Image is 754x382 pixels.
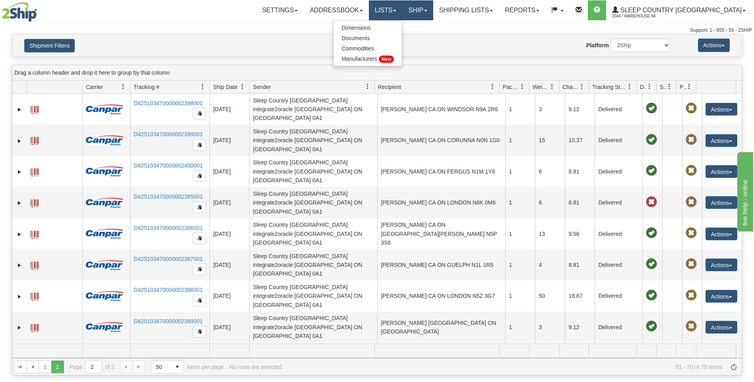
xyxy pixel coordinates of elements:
[193,263,206,275] button: Copy to clipboard
[2,27,752,34] div: Support: 1 - 855 - 55 - 2SHIP
[196,80,209,93] a: Tracking # filter column settings
[134,256,203,262] a: D425103470000002387001
[592,83,627,91] span: Tracking Status
[595,218,642,249] td: Delivered
[134,225,203,231] a: D425103470000002386001
[31,258,39,271] a: Label
[209,94,249,125] td: [DATE]
[209,187,249,218] td: [DATE]
[116,80,130,93] a: Carrier filter column settings
[249,94,377,125] td: Sleep Country [GEOGRAPHIC_DATA] integrate2oracle [GEOGRAPHIC_DATA] ON [GEOGRAPHIC_DATA] 0A1
[565,125,595,156] td: 10.37
[505,125,535,156] td: 1
[193,201,206,213] button: Copy to clipboard
[31,133,39,146] a: Label
[16,106,23,114] a: Expand
[193,295,206,307] button: Copy to clipboard
[565,156,595,187] td: 8.81
[341,25,370,31] span: Dimensions
[26,361,39,373] a: Go to the previous page
[31,289,39,302] a: Label
[333,23,402,33] a: Dimensions
[213,83,237,91] span: Ship Date
[686,165,697,176] span: Pickup Not Assigned
[12,65,742,81] div: grid grouping header
[209,125,249,156] td: [DATE]
[193,232,206,244] button: Copy to clipboard
[86,361,102,373] input: Page 2
[16,137,23,145] a: Expand
[727,361,740,373] a: Refresh
[499,0,545,20] a: Reports
[595,94,642,125] td: Delivered
[505,94,535,125] td: 1
[249,312,377,343] td: Sleep Country [GEOGRAPHIC_DATA] integrate2oracle [GEOGRAPHIC_DATA] ON [GEOGRAPHIC_DATA] 0A1
[646,259,657,270] span: On time
[535,218,565,249] td: 13
[706,134,737,147] button: Actions
[333,54,402,64] a: Manufacturers New
[706,196,737,209] button: Actions
[646,103,657,114] span: On time
[595,280,642,311] td: Delivered
[686,290,697,301] span: Pickup Not Assigned
[86,166,123,176] img: 14 - Canpar
[505,187,535,218] td: 1
[595,249,642,280] td: Delivered
[535,156,565,187] td: 6
[31,196,39,208] a: Label
[86,104,123,114] img: 14 - Canpar
[86,260,123,270] img: 14 - Canpar
[646,290,657,301] span: On time
[535,280,565,311] td: 50
[379,56,394,63] span: New
[70,360,114,374] span: Page of 2
[361,80,374,93] a: Sender filter column settings
[595,125,642,156] td: Delivered
[249,249,377,280] td: Sleep Country [GEOGRAPHIC_DATA] integrate2oracle [GEOGRAPHIC_DATA] ON [GEOGRAPHIC_DATA] 0A1
[595,343,642,374] td: Delivered
[706,259,737,271] button: Actions
[646,321,657,332] span: On time
[646,197,657,208] span: Late
[304,0,369,20] a: Addressbook
[151,360,224,374] span: items per page
[618,7,742,14] span: Sleep Country [GEOGRAPHIC_DATA]
[736,150,753,232] iframe: chat widget
[134,193,203,200] a: D425103470000002385001
[565,187,595,218] td: 8.81
[377,218,505,249] td: [PERSON_NAME] CA ON [GEOGRAPHIC_DATA][PERSON_NAME] N5P 3S6
[86,135,123,145] img: 14 - Canpar
[377,125,505,156] td: [PERSON_NAME] CA ON CORUNNA N0N 1G0
[249,156,377,187] td: Sleep Country [GEOGRAPHIC_DATA] integrate2oracle [GEOGRAPHIC_DATA] ON [GEOGRAPHIC_DATA] 0A1
[39,361,51,373] a: 1
[156,363,166,371] span: 50
[6,5,74,14] div: live help - online
[377,343,505,374] td: [PERSON_NAME] CA ON ST [PERSON_NAME] N5R 0J1
[14,361,27,373] a: Go to the first page
[565,312,595,343] td: 9.12
[333,33,402,43] a: Documents
[134,287,203,293] a: D425103470000002388001
[565,343,595,374] td: 8.81
[31,227,39,240] a: Label
[16,293,23,301] a: Expand
[249,187,377,218] td: Sleep Country [GEOGRAPHIC_DATA] integrate2oracle [GEOGRAPHIC_DATA] ON [GEOGRAPHIC_DATA] 0A1
[16,230,23,238] a: Expand
[86,83,103,91] span: Carrier
[586,41,609,49] label: Platform
[249,343,377,374] td: Sleep Country [GEOGRAPHIC_DATA] integrate2oracle [GEOGRAPHIC_DATA] ON [GEOGRAPHIC_DATA] 0A1
[686,103,697,114] span: Pickup Not Assigned
[249,218,377,249] td: Sleep Country [GEOGRAPHIC_DATA] integrate2oracle [GEOGRAPHIC_DATA] ON [GEOGRAPHIC_DATA] 0A1
[706,290,737,303] button: Actions
[341,56,377,62] span: Manufacturers
[516,80,529,93] a: Packages filter column settings
[193,139,206,151] button: Copy to clipboard
[31,102,39,115] a: Label
[505,249,535,280] td: 1
[377,156,505,187] td: [PERSON_NAME] CA ON FERGUS N1M 1Y8
[535,94,565,125] td: 3
[193,170,206,182] button: Copy to clipboard
[16,168,23,176] a: Expand
[612,12,672,20] span: 2044 / Warehouse 94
